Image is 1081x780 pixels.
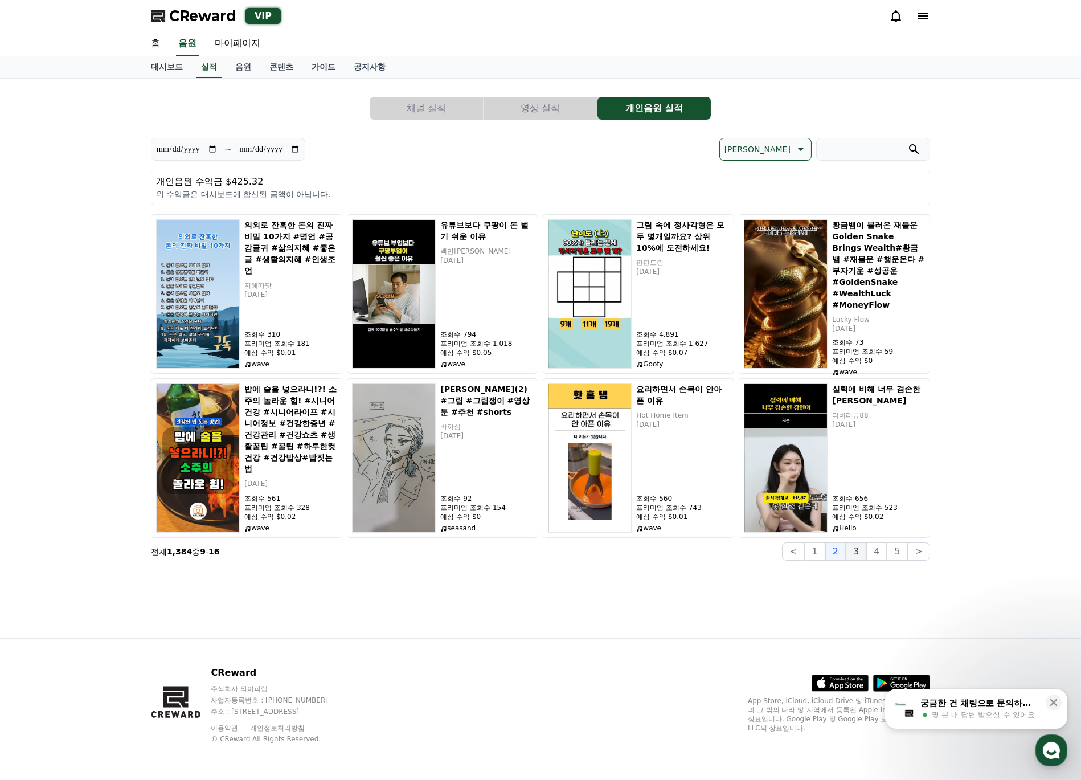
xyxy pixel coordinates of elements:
h5: 요리하면서 손목이 안아픈 이유 [636,383,729,406]
span: 홈 [36,378,43,387]
button: 2 [825,542,846,561]
a: 실력에 비해 너무 겸손한 김연아 실력에 비해 너무 겸손한 [PERSON_NAME] 티비리뷰88 [DATE] 조회수 656 프리미엄 조회수 523 예상 수익 $0.02 Hello [739,378,930,538]
p: 펀펀드림 [636,258,729,267]
a: 마이페이지 [206,32,269,56]
strong: 1,384 [167,547,192,556]
img: 실력에 비해 너무 겸손한 김연아 [744,383,828,533]
p: [PERSON_NAME] [724,141,791,157]
p: 예상 수익 $0.01 [636,512,729,521]
a: 설정 [147,361,219,390]
p: [DATE] [244,479,337,488]
p: 프리미엄 조회수 181 [244,339,337,348]
a: 가이드 [302,56,345,78]
a: 개인정보처리방침 [250,724,305,732]
a: 콘텐츠 [260,56,302,78]
img: 황금뱀이 불러온 재물운Golden Snake Brings Wealth#황금뱀 #재물운 #행운온다 #부자기운 #성공운#GoldenSnake #WealthLuck #MoneyFlow [744,219,828,369]
img: 요리하면서 손목이 안아픈 이유 [548,383,632,533]
p: [DATE] [636,267,729,276]
p: 예상 수익 $0 [440,512,533,521]
p: 예상 수익 $0.02 [244,512,337,521]
a: 홈 [3,361,75,390]
p: 사업자등록번호 : [PHONE_NUMBER] [211,696,350,705]
p: 프리미엄 조회수 523 [832,503,925,512]
h5: 황금뱀이 불러온 재물운Golden Snake Brings Wealth#황금뱀 #재물운 #행운온다 #부자기운 #성공운#GoldenSnake #WealthLuck #MoneyFlow [832,219,925,311]
p: 주식회사 와이피랩 [211,684,350,693]
a: CReward [151,7,236,25]
button: 개인음원 실적 [597,97,711,120]
a: 음원 [226,56,260,78]
img: 그림 속에 정사각형은 모두 몇개일까요? 상위 10%에 도전하세요! [548,219,632,369]
a: 의외로 잔혹한 돈의 진짜 비밀 10가지 #명언 #공감글귀 #삶의지혜 #좋은글 #생활의지혜 #인생조언 의외로 잔혹한 돈의 진짜 비밀 10가지 #명언 #공감글귀 #삶의지혜 #좋은... [151,214,342,374]
h5: [PERSON_NAME](2) #그림 #그림쟁이 #영상툰 #추천 #shorts [440,383,533,418]
a: 요리하면서 손목이 안아픈 이유 요리하면서 손목이 안아픈 이유 Hot Home Item [DATE] 조회수 560 프리미엄 조회수 743 예상 수익 $0.01 wave [543,378,734,538]
a: 유튜브보다 쿠팡이 돈 벌기 쉬운 이유 유튜브보다 쿠팡이 돈 벌기 쉬운 이유 백만[PERSON_NAME] [DATE] 조회수 794 프리미엄 조회수 1,018 예상 수익 $0.... [347,214,538,374]
h5: 실력에 비해 너무 겸손한 [PERSON_NAME] [832,383,925,406]
p: seasand [440,524,533,533]
p: 전체 중 - [151,546,220,557]
strong: 16 [208,547,219,556]
p: 조회수 4,891 [636,330,729,339]
span: 설정 [176,378,190,387]
a: 채널 실적 [370,97,484,120]
h5: 유튜브보다 쿠팡이 돈 벌기 쉬운 이유 [440,219,533,242]
span: 대화 [104,379,118,388]
p: 프리미엄 조회수 59 [832,347,925,356]
p: 프리미엄 조회수 743 [636,503,729,512]
p: 조회수 310 [244,330,337,339]
img: 의외로 잔혹한 돈의 진짜 비밀 10가지 #명언 #공감글귀 #삶의지혜 #좋은글 #생활의지혜 #인생조언 [156,219,240,369]
p: 프리미엄 조회수 1,627 [636,339,729,348]
p: wave [636,524,729,533]
button: 5 [887,542,907,561]
p: 예상 수익 $0.07 [636,348,729,357]
a: 대화 [75,361,147,390]
a: 공지사항 [345,56,395,78]
img: 유튜브보다 쿠팡이 돈 벌기 쉬운 이유 [352,219,436,369]
a: 음원 [176,32,199,56]
p: wave [244,360,337,369]
button: < [782,542,804,561]
p: [DATE] [636,420,729,429]
p: [DATE] [832,420,925,429]
p: Hello [832,524,925,533]
a: 클리셰(2) #그림 #그림쟁이 #영상툰 #추천 #shorts [PERSON_NAME](2) #그림 #그림쟁이 #영상툰 #추천 #shorts 바까심 [DATE] 조회수 92 프... [347,378,538,538]
p: 조회수 92 [440,494,533,503]
h5: 밥에 술을 넣으라니!?! 소주의 놀라운 힘! #시니어건강 #시니어라이프 #시니어정보 #건강한중년 #건강관리 #건강쇼츠 #생활꿀팁 #꿀팁 #하루한컷건강 #건강밥상#밥짓는법 [244,383,337,475]
p: 예상 수익 $0.05 [440,348,533,357]
p: Hot Home Item [636,411,729,420]
button: > [908,542,930,561]
a: 그림 속에 정사각형은 모두 몇개일까요? 상위 10%에 도전하세요! 그림 속에 정사각형은 모두 몇개일까요? 상위 10%에 도전하세요! 펀펀드림 [DATE] 조회수 4,891 프... [543,214,734,374]
p: 프리미엄 조회수 154 [440,503,533,512]
span: CReward [169,7,236,25]
p: 조회수 794 [440,330,533,339]
button: 채널 실적 [370,97,483,120]
a: 개인음원 실적 [597,97,711,120]
p: 조회수 560 [636,494,729,503]
p: ~ [224,142,232,156]
p: 프리미엄 조회수 1,018 [440,339,533,348]
p: CReward [211,666,350,680]
p: 바까심 [440,422,533,431]
a: 대시보드 [142,56,192,78]
p: 예상 수익 $0.01 [244,348,337,357]
p: 개인음원 수익금 $425.32 [156,175,925,189]
p: [DATE] [440,431,533,440]
p: wave [440,360,533,369]
p: wave [244,524,337,533]
p: wave [832,367,925,377]
img: 밥에 술을 넣으라니!?! 소주의 놀라운 힘! #시니어건강 #시니어라이프 #시니어정보 #건강한중년 #건강관리 #건강쇼츠 #생활꿀팁 #꿀팁 #하루한컷건강 #건강밥상#밥짓는법 [156,383,240,533]
h5: 의외로 잔혹한 돈의 진짜 비밀 10가지 #명언 #공감글귀 #삶의지혜 #좋은글 #생활의지혜 #인생조언 [244,219,337,276]
p: 조회수 73 [832,338,925,347]
button: 1 [805,542,825,561]
a: 밥에 술을 넣으라니!?! 소주의 놀라운 힘! #시니어건강 #시니어라이프 #시니어정보 #건강한중년 #건강관리 #건강쇼츠 #생활꿀팁 #꿀팁 #하루한컷건강 #건강밥상#밥짓는법 밥에... [151,378,342,538]
p: 위 수익금은 대시보드에 합산된 금액이 아닙니다. [156,189,925,200]
button: 영상 실적 [484,97,597,120]
a: 실적 [196,56,222,78]
a: 황금뱀이 불러온 재물운Golden Snake Brings Wealth#황금뱀 #재물운 #행운온다 #부자기운 #성공운#GoldenSnake #WealthLuck #MoneyFl... [739,214,930,374]
img: 클리셰(2) #그림 #그림쟁이 #영상툰 #추천 #shorts [352,383,436,533]
p: 티비리뷰88 [832,411,925,420]
p: [DATE] [832,324,925,333]
button: [PERSON_NAME] [719,138,812,161]
div: VIP [245,8,281,24]
a: 영상 실적 [484,97,597,120]
p: Lucky Flow [832,315,925,324]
